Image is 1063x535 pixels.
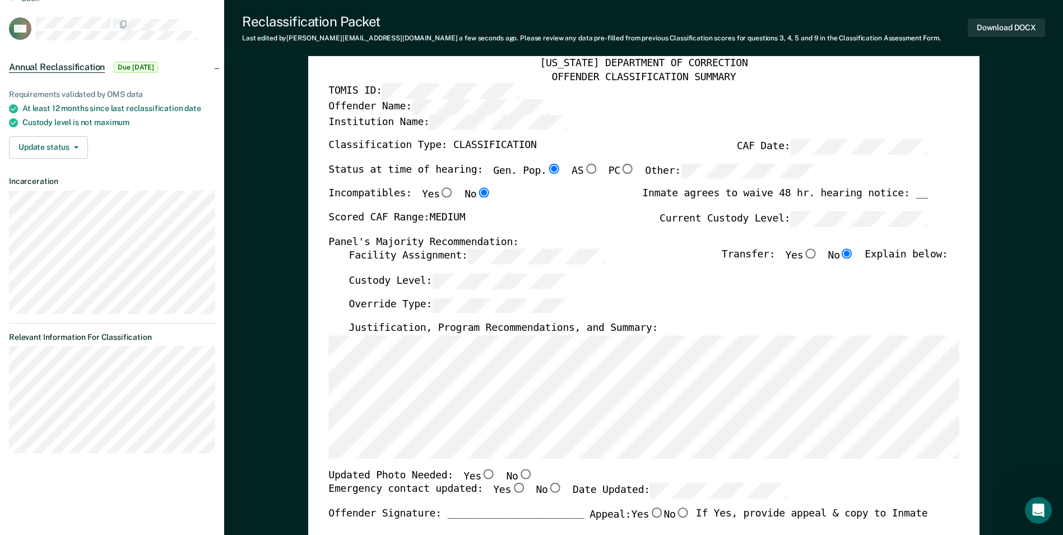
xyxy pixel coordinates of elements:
[493,164,561,179] label: Gen. Pop.
[328,164,818,188] div: Status at time of hearing:
[328,99,549,114] label: Offender Name:
[9,333,215,342] dt: Relevant Information For Classification
[546,164,561,174] input: Gen. Pop.
[620,164,635,174] input: PC
[463,469,496,483] label: Yes
[481,469,496,479] input: Yes
[785,249,818,264] label: Yes
[432,274,569,289] input: Custody Level:
[22,118,215,127] div: Custody level is not
[114,62,158,73] span: Due [DATE]
[328,71,959,84] div: OFFENDER CLASSIFICATION SUMMARY
[493,483,526,499] label: Yes
[349,322,658,336] label: Justification, Program Recommendations, and Summary:
[675,508,690,518] input: No
[382,84,519,99] input: TOMIS ID:
[828,249,854,264] label: No
[572,164,598,179] label: AS
[583,164,598,174] input: AS
[9,90,215,99] div: Requirements validated by OMS data
[968,19,1045,37] button: Download DOCX
[439,188,454,198] input: Yes
[663,508,690,522] label: No
[9,136,88,159] button: Update status
[589,508,690,531] label: Appeal:
[328,236,927,249] div: Panel's Majority Recommendation:
[9,62,105,73] span: Annual Reclassification
[790,211,927,227] input: Current Custody Level:
[411,99,549,114] input: Offender Name:
[518,469,532,479] input: No
[631,508,663,522] label: Yes
[650,483,787,499] input: Date Updated:
[1025,497,1052,524] iframe: Intercom live chat
[803,249,818,259] input: Yes
[547,483,562,494] input: No
[9,177,215,186] dt: Incarceration
[328,483,787,508] div: Emergency contact updated:
[184,104,201,113] span: date
[722,249,948,274] div: Transfer: Explain below:
[506,469,532,483] label: No
[536,483,562,499] label: No
[328,188,491,211] div: Incompatibles:
[94,118,129,127] span: maximum
[328,211,465,227] label: Scored CAF Range: MEDIUM
[349,298,569,313] label: Override Type:
[608,164,634,179] label: PC
[429,114,567,130] input: Institution Name:
[681,164,818,179] input: Other:
[511,483,526,494] input: Yes
[660,211,927,227] label: Current Custody Level:
[737,139,927,154] label: CAF Date:
[328,469,533,483] div: Updated Photo Needed:
[349,274,569,289] label: Custody Level:
[642,188,927,211] div: Inmate agrees to waive 48 hr. hearing notice: __
[328,57,959,71] div: [US_STATE] DEPARTMENT OF CORRECTION
[349,249,605,264] label: Facility Assignment:
[645,164,818,179] label: Other:
[328,139,536,154] label: Classification Type: CLASSIFICATION
[465,188,491,202] label: No
[649,508,663,518] input: Yes
[459,34,517,42] span: a few seconds ago
[840,249,855,259] input: No
[242,13,941,30] div: Reclassification Packet
[422,188,454,202] label: Yes
[328,114,567,130] label: Institution Name:
[790,139,927,154] input: CAF Date:
[242,34,941,42] div: Last edited by [PERSON_NAME][EMAIL_ADDRESS][DOMAIN_NAME] . Please review any data pre-filled from...
[432,298,569,313] input: Override Type:
[573,483,787,499] label: Date Updated:
[467,249,605,264] input: Facility Assignment:
[22,104,215,113] div: At least 12 months since last reclassification
[328,84,519,99] label: TOMIS ID:
[476,188,491,198] input: No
